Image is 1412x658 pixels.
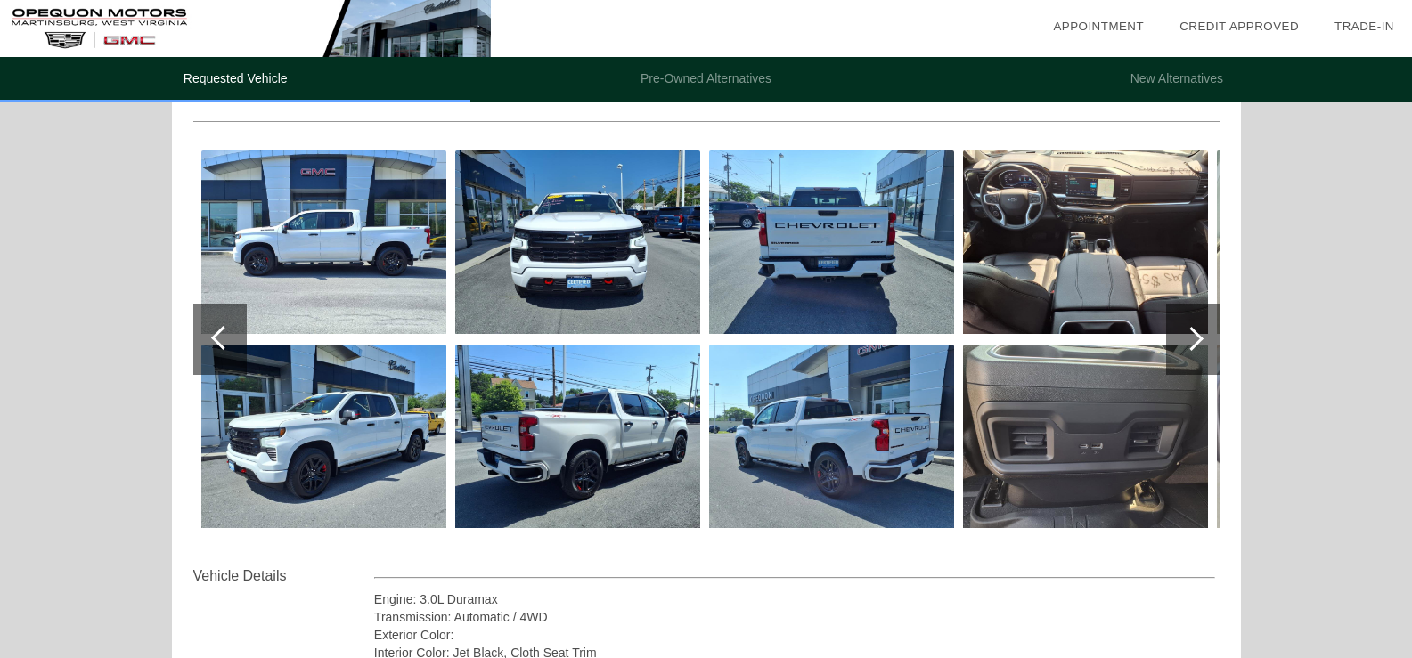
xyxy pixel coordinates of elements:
div: Exterior Color: [374,626,1216,644]
img: 8.jpg [963,150,1208,334]
img: 5.jpg [455,345,700,528]
a: Credit Approved [1179,20,1299,33]
img: 2.jpg [201,150,446,334]
img: 7.jpg [709,345,954,528]
img: 4.jpg [455,150,700,334]
img: 9.jpg [963,345,1208,528]
div: Vehicle Details [193,565,374,587]
li: New Alternatives [942,57,1412,102]
div: Transmission: Automatic / 4WD [374,608,1216,626]
a: Appointment [1053,20,1144,33]
img: 6.jpg [709,150,954,334]
img: 3.jpg [201,345,446,528]
a: Trade-In [1334,20,1394,33]
li: Pre-Owned Alternatives [470,57,941,102]
div: Engine: 3.0L Duramax [374,590,1216,608]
